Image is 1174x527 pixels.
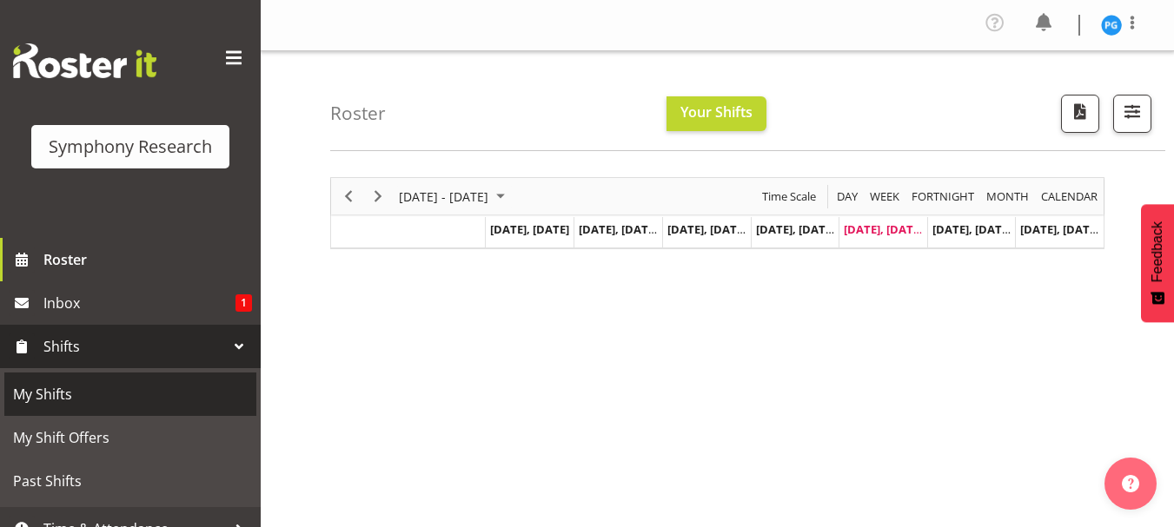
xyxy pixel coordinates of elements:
[1141,204,1174,322] button: Feedback - Show survey
[1020,221,1099,237] span: [DATE], [DATE]
[334,178,363,214] div: Previous
[49,134,212,160] div: Symphony Research
[1122,475,1139,492] img: help-xxl-2.png
[868,186,901,208] span: Week
[4,416,256,459] a: My Shift Offers
[13,468,248,494] span: Past Shifts
[1039,186,1099,208] span: calendar
[13,425,248,451] span: My Shift Offers
[984,186,1032,208] button: Timeline Month
[367,186,390,208] button: Next
[1113,95,1151,133] button: Filter Shifts
[760,186,818,208] span: Time Scale
[835,186,859,208] span: Day
[844,221,923,237] span: [DATE], [DATE]
[330,103,386,123] h4: Roster
[43,247,252,273] span: Roster
[756,221,835,237] span: [DATE], [DATE]
[680,102,753,122] span: Your Shifts
[363,178,393,214] div: Next
[330,177,1104,249] div: Timeline Week of September 5, 2025
[43,290,235,316] span: Inbox
[235,294,252,312] span: 1
[910,186,976,208] span: Fortnight
[1150,221,1165,282] span: Feedback
[867,186,903,208] button: Timeline Week
[932,221,1011,237] span: [DATE], [DATE]
[1101,15,1122,36] img: patricia-gilmour9541.jpg
[397,186,490,208] span: [DATE] - [DATE]
[667,96,766,131] button: Your Shifts
[337,186,361,208] button: Previous
[1061,95,1099,133] button: Download a PDF of the roster according to the set date range.
[13,43,156,78] img: Rosterit website logo
[4,372,256,416] a: My Shifts
[759,186,819,208] button: Time Scale
[396,186,513,208] button: September 01 - 07, 2025
[490,221,569,237] span: [DATE], [DATE]
[4,459,256,503] a: Past Shifts
[667,221,746,237] span: [DATE], [DATE]
[43,333,226,359] span: Shifts
[909,186,978,208] button: Fortnight
[1038,186,1101,208] button: Month
[579,221,658,237] span: [DATE], [DATE]
[985,186,1031,208] span: Month
[13,381,248,407] span: My Shifts
[834,186,861,208] button: Timeline Day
